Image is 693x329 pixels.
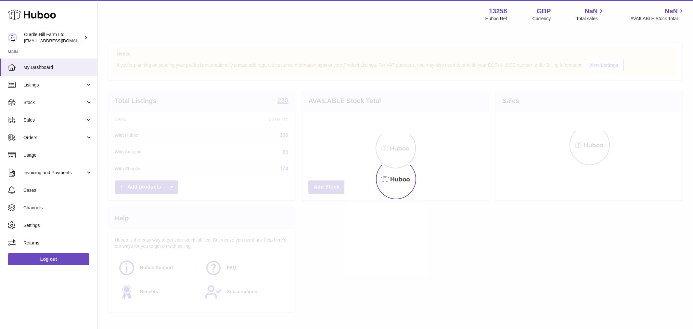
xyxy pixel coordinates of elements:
span: My Dashboard [23,64,92,71]
strong: 13258 [489,7,507,16]
span: Total sales [576,16,605,22]
span: NaN [665,7,678,16]
span: Listings [23,82,85,88]
span: Sales [23,117,85,123]
img: internalAdmin-13258@internal.huboo.com [8,33,18,43]
span: Usage [23,152,92,158]
span: Settings [23,222,92,229]
span: NaN [584,7,597,16]
span: [EMAIL_ADDRESS][DOMAIN_NAME] [24,38,96,43]
div: Huboo Ref [485,16,507,22]
div: Currency [533,16,551,22]
span: Cases [23,187,92,193]
span: Orders [23,135,85,141]
span: Channels [23,205,92,211]
strong: GBP [537,7,551,16]
a: NaN AVAILABLE Stock Total [630,7,685,22]
span: Returns [23,240,92,246]
a: NaN Total sales [576,7,605,22]
div: Curdle Hill Farm Ltd [24,32,83,44]
span: Invoicing and Payments [23,170,85,176]
span: AVAILABLE Stock Total [630,16,685,22]
span: Stock [23,99,85,106]
a: Log out [8,253,89,265]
